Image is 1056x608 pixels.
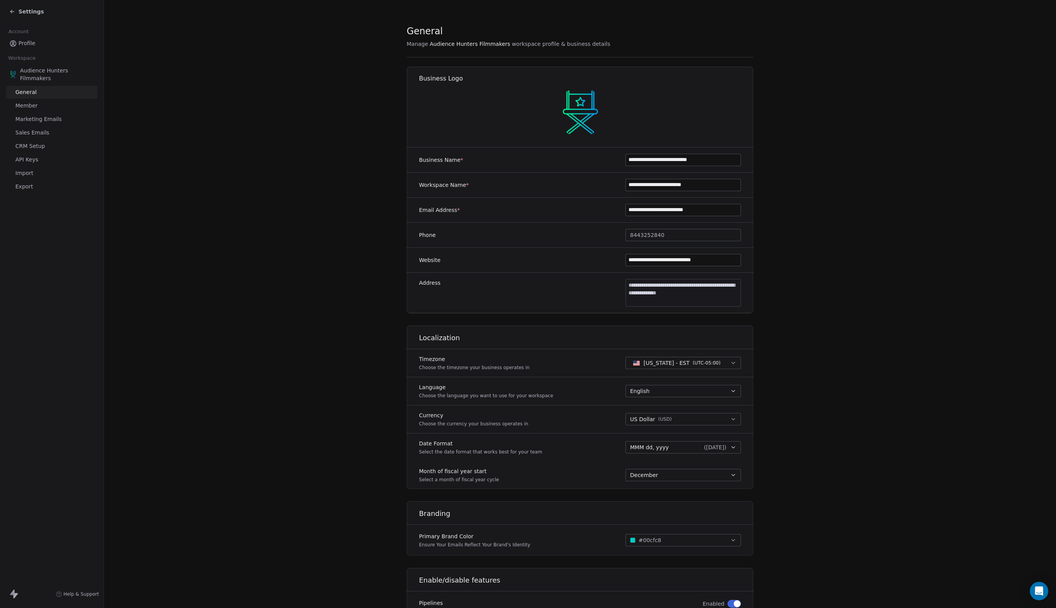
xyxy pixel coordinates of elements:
p: Choose the timezone your business operates in [419,364,530,371]
a: Member [6,99,97,112]
button: 8443252840 [625,229,741,241]
span: General [407,25,443,37]
label: Pipelines [419,599,443,607]
span: Marketing Emails [15,115,62,123]
a: Import [6,167,97,180]
img: AHFF%20symbol.png [9,71,17,78]
span: Member [15,102,38,110]
div: Open Intercom Messenger [1030,582,1048,600]
span: Help & Support [64,591,99,597]
span: December [630,471,658,479]
span: Audience Hunters Filmmakers [430,40,510,48]
a: General [6,86,97,99]
span: US Dollar [630,415,655,423]
span: ( USD ) [658,416,672,422]
h1: Enable/disable features [419,576,754,585]
span: 8443252840 [630,231,664,239]
span: workspace profile & business details [512,40,610,48]
span: CRM Setup [15,142,45,150]
a: Help & Support [56,591,99,597]
a: Export [6,180,97,193]
a: Profile [6,37,97,50]
span: Export [15,183,33,191]
p: Choose the language you want to use for your workspace [419,393,553,399]
label: Email Address [419,206,460,214]
span: English [630,387,650,395]
span: Settings [18,8,44,15]
span: MMM dd, yyyy [630,443,669,451]
label: Business Name [419,156,463,164]
span: General [15,88,37,96]
span: Manage [407,40,428,48]
span: API Keys [15,156,38,164]
span: Workspace [5,52,39,64]
img: AHFF%20symbol.png [556,87,605,137]
h1: Localization [419,333,754,343]
label: Phone [419,231,436,239]
label: Language [419,383,553,391]
p: Choose the currency your business operates in [419,421,528,427]
button: US Dollar(USD) [625,413,741,425]
p: Select the date format that works best for your team [419,449,542,455]
label: Date Format [419,440,542,447]
h1: Branding [419,509,754,518]
p: Ensure Your Emails Reflect Your Brand's Identity [419,542,530,548]
a: Sales Emails [6,126,97,139]
span: Import [15,169,33,177]
span: ( UTC-05:00 ) [693,359,721,366]
h1: Business Logo [419,74,754,83]
span: Sales Emails [15,129,49,137]
p: Select a month of fiscal year cycle [419,477,499,483]
label: Address [419,279,441,287]
span: Account [5,26,32,37]
label: Currency [419,411,528,419]
button: [US_STATE] - EST(UTC-05:00) [625,357,741,369]
label: Workspace Name [419,181,469,189]
label: Timezone [419,355,530,363]
span: Profile [18,39,35,47]
span: ( [DATE] ) [704,443,726,451]
label: Month of fiscal year start [419,467,499,475]
a: Marketing Emails [6,113,97,126]
span: [US_STATE] - EST [644,359,690,367]
span: #00cfc8 [639,536,661,544]
button: #00cfc8 [625,534,741,546]
a: API Keys [6,153,97,166]
label: Website [419,256,441,264]
span: Audience Hunters Filmmakers [20,67,94,82]
span: Enabled [702,600,724,608]
a: Settings [9,8,44,15]
label: Primary Brand Color [419,532,530,540]
a: CRM Setup [6,140,97,153]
